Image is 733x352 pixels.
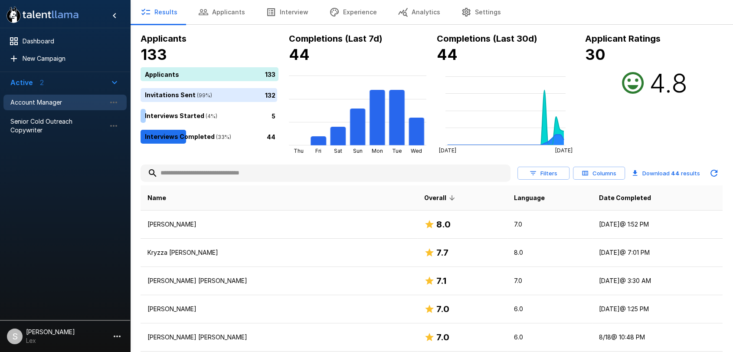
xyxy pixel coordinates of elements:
p: 132 [265,90,275,99]
h6: 7.7 [436,246,448,260]
p: 133 [265,69,275,79]
td: [DATE] @ 1:52 PM [592,211,723,239]
p: 6.0 [514,305,585,313]
p: 7.0 [514,220,585,229]
p: Kryzza [PERSON_NAME] [147,248,410,257]
b: Applicant Ratings [585,33,661,44]
td: [DATE] @ 7:01 PM [592,239,723,267]
b: 44 [671,170,680,177]
span: Language [514,193,545,203]
p: 44 [267,132,275,141]
p: [PERSON_NAME] [PERSON_NAME] [147,333,410,342]
span: Name [147,193,166,203]
p: [PERSON_NAME] [PERSON_NAME] [147,276,410,285]
tspan: Thu [294,148,304,154]
span: Date Completed [599,193,651,203]
b: Completions (Last 30d) [437,33,537,44]
button: Download 44 results [628,164,704,182]
p: 7.0 [514,276,585,285]
button: Filters [517,167,569,180]
tspan: Mon [372,148,383,154]
td: [DATE] @ 3:30 AM [592,267,723,295]
h6: 7.0 [436,330,449,344]
tspan: [DATE] [555,147,573,154]
tspan: Sun [353,148,362,154]
p: 8.0 [514,248,585,257]
h6: 7.1 [436,274,446,288]
button: Updated Today - 4:47 PM [705,164,723,182]
b: 133 [141,46,167,63]
span: Overall [424,193,458,203]
tspan: Fri [315,148,321,154]
p: [PERSON_NAME] [147,220,410,229]
p: 5 [272,111,275,120]
tspan: [DATE] [439,147,456,154]
b: 30 [585,46,605,63]
tspan: Wed [411,148,422,154]
td: [DATE] @ 1:25 PM [592,295,723,323]
h6: 8.0 [436,217,451,231]
b: 44 [437,46,458,63]
h6: 7.0 [436,302,449,316]
p: [PERSON_NAME] [147,305,410,313]
h2: 4.8 [649,67,687,99]
button: Columns [573,167,625,180]
tspan: Tue [392,148,402,154]
b: 44 [289,46,310,63]
b: Completions (Last 7d) [289,33,383,44]
tspan: Sat [334,148,342,154]
td: 8/18 @ 10:48 PM [592,323,723,352]
b: Applicants [141,33,187,44]
p: 6.0 [514,333,585,342]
